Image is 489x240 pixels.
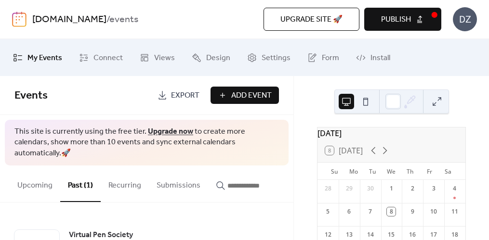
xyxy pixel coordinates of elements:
[324,184,332,193] div: 28
[93,51,123,65] span: Connect
[149,165,208,201] button: Submissions
[349,43,397,72] a: Install
[363,163,382,180] div: Tu
[32,11,106,29] a: [DOMAIN_NAME]
[154,51,175,65] span: Views
[450,207,459,216] div: 11
[206,51,230,65] span: Design
[429,230,438,239] div: 17
[345,184,354,193] div: 29
[14,85,48,106] span: Events
[317,127,465,139] div: [DATE]
[27,51,62,65] span: My Events
[387,230,396,239] div: 15
[264,8,359,31] button: Upgrade site 🚀
[240,43,298,72] a: Settings
[439,163,458,180] div: Sa
[366,230,375,239] div: 14
[150,87,207,104] a: Export
[370,51,390,65] span: Install
[322,51,339,65] span: Form
[10,165,60,201] button: Upcoming
[453,7,477,31] div: DZ
[450,230,459,239] div: 18
[345,207,354,216] div: 6
[345,230,354,239] div: 13
[429,207,438,216] div: 10
[171,90,199,101] span: Export
[408,230,417,239] div: 16
[366,207,375,216] div: 7
[344,163,363,180] div: Mo
[401,163,420,180] div: Th
[132,43,182,72] a: Views
[262,51,291,65] span: Settings
[300,43,346,72] a: Form
[12,12,26,27] img: logo
[324,207,332,216] div: 5
[280,14,343,25] span: Upgrade site 🚀
[148,124,193,139] a: Upgrade now
[429,184,438,193] div: 3
[366,184,375,193] div: 30
[109,11,138,29] b: events
[6,43,69,72] a: My Events
[72,43,130,72] a: Connect
[211,87,279,104] button: Add Event
[387,184,396,193] div: 1
[325,163,344,180] div: Su
[101,165,149,201] button: Recurring
[420,163,438,180] div: Fr
[381,14,411,25] span: Publish
[60,165,101,202] button: Past (1)
[408,184,417,193] div: 2
[324,230,332,239] div: 12
[364,8,441,31] button: Publish
[450,184,459,193] div: 4
[387,207,396,216] div: 8
[382,163,401,180] div: We
[14,126,279,159] span: This site is currently using the free tier. to create more calendars, show more than 10 events an...
[231,90,272,101] span: Add Event
[185,43,238,72] a: Design
[408,207,417,216] div: 9
[106,11,109,29] b: /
